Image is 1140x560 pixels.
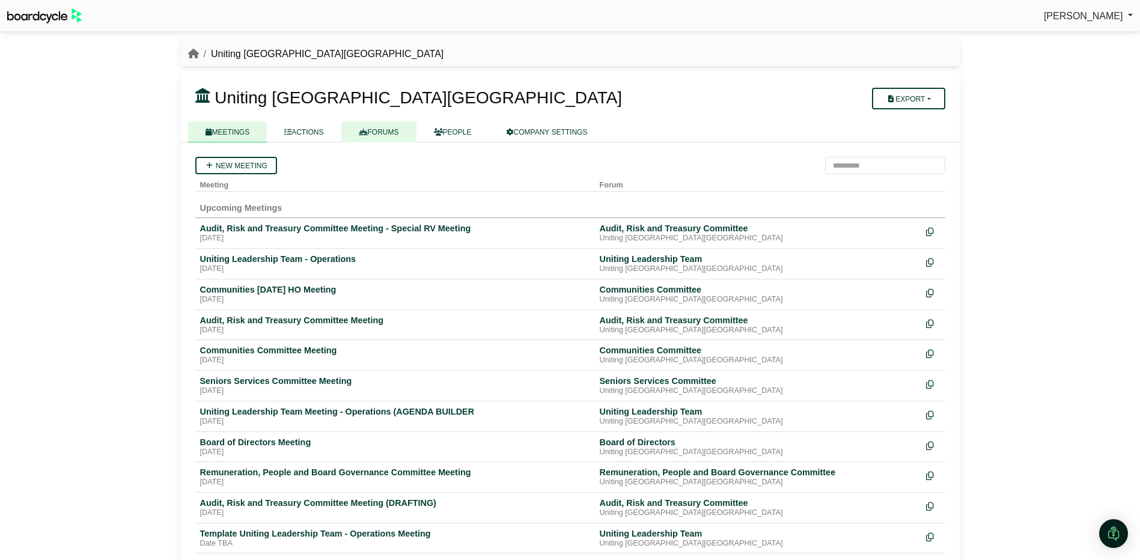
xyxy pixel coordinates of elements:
[200,528,590,539] div: Template Uniting Leadership Team - Operations Meeting
[200,264,590,274] div: [DATE]
[926,498,940,514] div: Make a copy
[215,88,622,107] span: Uniting [GEOGRAPHIC_DATA][GEOGRAPHIC_DATA]
[600,356,916,365] div: Uniting [GEOGRAPHIC_DATA][GEOGRAPHIC_DATA]
[600,508,916,518] div: Uniting [GEOGRAPHIC_DATA][GEOGRAPHIC_DATA]
[200,223,590,243] a: Audit, Risk and Treasury Committee Meeting - Special RV Meeting [DATE]
[200,437,590,457] a: Board of Directors Meeting [DATE]
[600,315,916,326] div: Audit, Risk and Treasury Committee
[200,315,590,326] div: Audit, Risk and Treasury Committee Meeting
[600,528,916,549] a: Uniting Leadership Team Uniting [GEOGRAPHIC_DATA][GEOGRAPHIC_DATA]
[1044,11,1123,21] span: [PERSON_NAME]
[200,406,590,417] div: Uniting Leadership Team Meeting - Operations (AGENDA BUILDER
[195,157,277,174] a: New meeting
[200,315,590,335] a: Audit, Risk and Treasury Committee Meeting [DATE]
[200,345,590,356] div: Communities Committee Meeting
[200,406,590,427] a: Uniting Leadership Team Meeting - Operations (AGENDA BUILDER [DATE]
[200,345,590,365] a: Communities Committee Meeting [DATE]
[200,417,590,427] div: [DATE]
[200,528,590,549] a: Template Uniting Leadership Team - Operations Meeting Date TBA
[600,315,916,335] a: Audit, Risk and Treasury Committee Uniting [GEOGRAPHIC_DATA][GEOGRAPHIC_DATA]
[200,498,590,518] a: Audit, Risk and Treasury Committee Meeting (DRAFTING) [DATE]
[872,88,945,109] button: Export
[600,498,916,508] div: Audit, Risk and Treasury Committee
[200,326,590,335] div: [DATE]
[600,448,916,457] div: Uniting [GEOGRAPHIC_DATA][GEOGRAPHIC_DATA]
[926,528,940,544] div: Make a copy
[267,121,341,142] a: ACTIONS
[200,284,590,295] div: Communities [DATE] HO Meeting
[600,284,916,295] div: Communities Committee
[600,498,916,518] a: Audit, Risk and Treasury Committee Uniting [GEOGRAPHIC_DATA][GEOGRAPHIC_DATA]
[200,467,590,478] div: Remuneration, People and Board Governance Committee Meeting
[200,284,590,305] a: Communities [DATE] HO Meeting [DATE]
[200,254,590,264] div: Uniting Leadership Team - Operations
[188,121,267,142] a: MEETINGS
[600,528,916,539] div: Uniting Leadership Team
[926,467,940,483] div: Make a copy
[200,437,590,448] div: Board of Directors Meeting
[600,223,916,243] a: Audit, Risk and Treasury Committee Uniting [GEOGRAPHIC_DATA][GEOGRAPHIC_DATA]
[200,498,590,508] div: Audit, Risk and Treasury Committee Meeting (DRAFTING)
[416,121,489,142] a: PEOPLE
[600,406,916,427] a: Uniting Leadership Team Uniting [GEOGRAPHIC_DATA][GEOGRAPHIC_DATA]
[199,46,444,62] li: Uniting [GEOGRAPHIC_DATA][GEOGRAPHIC_DATA]
[600,223,916,234] div: Audit, Risk and Treasury Committee
[600,437,916,457] a: Board of Directors Uniting [GEOGRAPHIC_DATA][GEOGRAPHIC_DATA]
[600,437,916,448] div: Board of Directors
[200,254,590,274] a: Uniting Leadership Team - Operations [DATE]
[200,478,590,487] div: [DATE]
[195,174,595,192] th: Meeting
[200,508,590,518] div: [DATE]
[1044,8,1133,24] a: [PERSON_NAME]
[341,121,416,142] a: FORUMS
[926,437,940,453] div: Make a copy
[600,234,916,243] div: Uniting [GEOGRAPHIC_DATA][GEOGRAPHIC_DATA]
[926,376,940,392] div: Make a copy
[600,376,916,386] div: Seniors Services Committee
[600,254,916,274] a: Uniting Leadership Team Uniting [GEOGRAPHIC_DATA][GEOGRAPHIC_DATA]
[600,295,916,305] div: Uniting [GEOGRAPHIC_DATA][GEOGRAPHIC_DATA]
[926,223,940,239] div: Make a copy
[200,356,590,365] div: [DATE]
[489,121,605,142] a: COMPANY SETTINGS
[600,539,916,549] div: Uniting [GEOGRAPHIC_DATA][GEOGRAPHIC_DATA]
[595,174,921,192] th: Forum
[926,406,940,422] div: Make a copy
[200,386,590,396] div: [DATE]
[926,345,940,361] div: Make a copy
[200,448,590,457] div: [DATE]
[1099,519,1128,548] div: Open Intercom Messenger
[926,315,940,331] div: Make a copy
[200,295,590,305] div: [DATE]
[200,376,590,396] a: Seniors Services Committee Meeting [DATE]
[600,406,916,417] div: Uniting Leadership Team
[200,467,590,487] a: Remuneration, People and Board Governance Committee Meeting [DATE]
[600,345,916,356] div: Communities Committee
[200,539,590,549] div: Date TBA
[600,467,916,478] div: Remuneration, People and Board Governance Committee
[7,8,82,23] img: BoardcycleBlackGreen-aaafeed430059cb809a45853b8cf6d952af9d84e6e89e1f1685b34bfd5cb7d64.svg
[600,467,916,487] a: Remuneration, People and Board Governance Committee Uniting [GEOGRAPHIC_DATA][GEOGRAPHIC_DATA]
[188,46,444,62] nav: breadcrumb
[200,203,282,213] span: Upcoming Meetings
[926,254,940,270] div: Make a copy
[200,234,590,243] div: [DATE]
[600,326,916,335] div: Uniting [GEOGRAPHIC_DATA][GEOGRAPHIC_DATA]
[600,478,916,487] div: Uniting [GEOGRAPHIC_DATA][GEOGRAPHIC_DATA]
[600,376,916,396] a: Seniors Services Committee Uniting [GEOGRAPHIC_DATA][GEOGRAPHIC_DATA]
[200,223,590,234] div: Audit, Risk and Treasury Committee Meeting - Special RV Meeting
[600,284,916,305] a: Communities Committee Uniting [GEOGRAPHIC_DATA][GEOGRAPHIC_DATA]
[600,345,916,365] a: Communities Committee Uniting [GEOGRAPHIC_DATA][GEOGRAPHIC_DATA]
[600,254,916,264] div: Uniting Leadership Team
[600,264,916,274] div: Uniting [GEOGRAPHIC_DATA][GEOGRAPHIC_DATA]
[600,386,916,396] div: Uniting [GEOGRAPHIC_DATA][GEOGRAPHIC_DATA]
[926,284,940,300] div: Make a copy
[200,376,590,386] div: Seniors Services Committee Meeting
[600,417,916,427] div: Uniting [GEOGRAPHIC_DATA][GEOGRAPHIC_DATA]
